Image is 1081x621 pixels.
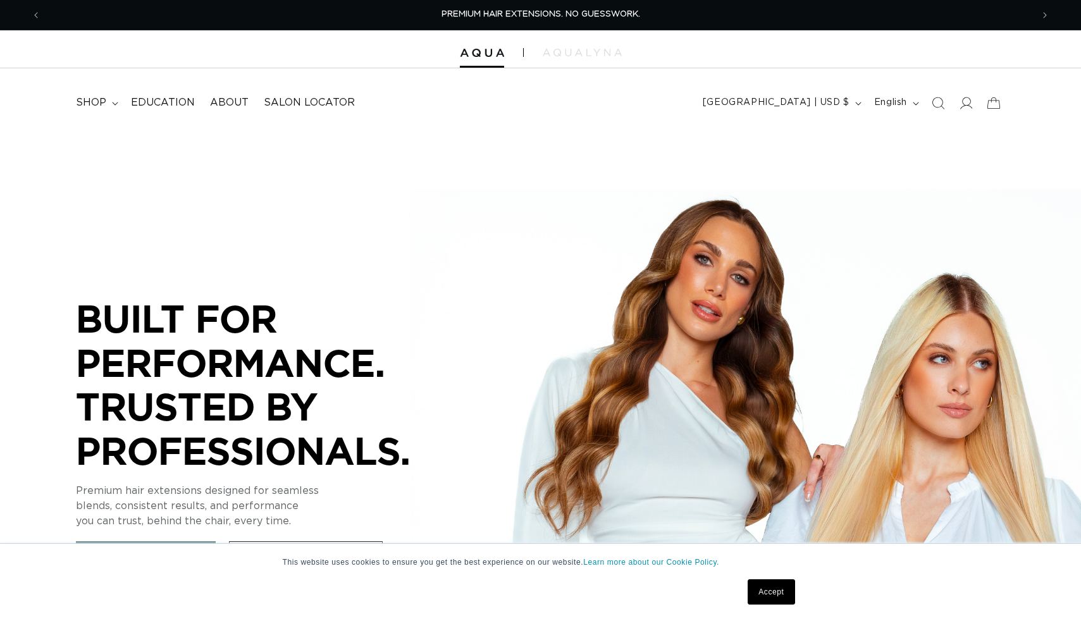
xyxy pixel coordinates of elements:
[867,91,924,115] button: English
[924,89,952,117] summary: Search
[874,96,907,109] span: English
[1031,3,1059,27] button: Next announcement
[283,556,799,568] p: This website uses cookies to ensure you get the best experience on our website.
[256,89,362,117] a: Salon Locator
[748,579,794,605] a: Accept
[695,91,867,115] button: [GEOGRAPHIC_DATA] | USD $
[202,89,256,117] a: About
[131,96,195,109] span: Education
[703,96,849,109] span: [GEOGRAPHIC_DATA] | USD $
[442,10,640,18] span: PREMIUM HAIR EXTENSIONS. NO GUESSWORK.
[76,483,455,529] p: Premium hair extensions designed for seamless blends, consistent results, and performance you can...
[543,49,622,56] img: aqualyna.com
[264,96,355,109] span: Salon Locator
[76,297,455,472] p: BUILT FOR PERFORMANCE. TRUSTED BY PROFESSIONALS.
[68,89,123,117] summary: shop
[460,49,504,58] img: Aqua Hair Extensions
[583,558,719,567] a: Learn more about our Cookie Policy.
[76,541,216,569] a: See Our Systems
[123,89,202,117] a: Education
[76,96,106,109] span: shop
[22,3,50,27] button: Previous announcement
[229,541,383,569] a: Unlock Pro Access
[210,96,249,109] span: About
